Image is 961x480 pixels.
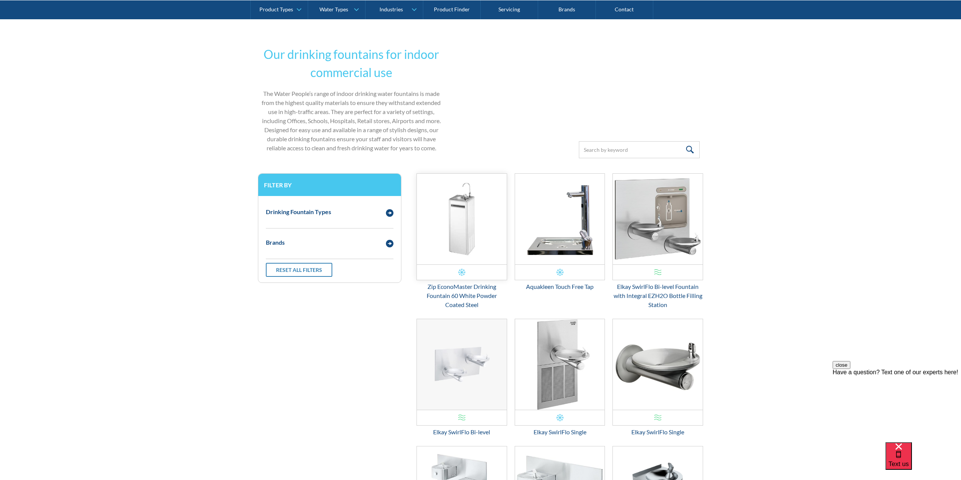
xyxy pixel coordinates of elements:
div: Zip EconoMaster Drinking Fountain 60 White Powder Coated Steel [416,282,507,309]
div: Elkay SwirlFlo Single [515,428,605,437]
h2: Our drinking fountains for indoor commercial use [258,45,445,82]
div: Industries [379,6,403,12]
a: Elkay SwirlFlo Bi-level Fountain with Integral EZH2O Bottle Filling StationElkay SwirlFlo Bi-leve... [612,173,703,309]
div: Product Types [259,6,293,12]
div: Elkay SwirlFlo Bi-level Fountain with Integral EZH2O Bottle Filling Station [612,282,703,309]
a: Elkay SwirlFlo Bi-levelElkay SwirlFlo Bi-level [416,319,507,437]
a: Elkay SwirlFlo Single Elkay SwirlFlo Single [515,319,605,437]
img: Zip EconoMaster Drinking Fountain 60 White Powder Coated Steel [417,174,507,264]
img: Elkay SwirlFlo Single [515,319,605,410]
div: Elkay SwirlFlo Bi-level [416,428,507,437]
input: Search by keyword [579,141,700,158]
div: Drinking Fountain Types [266,207,331,216]
div: Elkay SwirlFlo Single [612,428,703,437]
a: Zip EconoMaster Drinking Fountain 60 White Powder Coated SteelZip EconoMaster Drinking Fountain 6... [416,173,507,309]
a: Reset all filters [266,263,332,277]
img: Elkay SwirlFlo Bi-level [417,319,507,410]
a: Elkay SwirlFlo SingleElkay SwirlFlo Single [612,319,703,437]
h3: Filter by [264,181,395,188]
iframe: podium webchat widget prompt [833,361,961,452]
img: Elkay SwirlFlo Single [613,319,703,410]
p: The Water People’s range of indoor drinking water fountains is made from the highest quality mate... [258,89,445,153]
div: Brands [266,238,285,247]
iframe: podium webchat widget bubble [885,442,961,480]
div: Aquakleen Touch Free Tap [515,282,605,291]
div: Water Types [319,6,348,12]
a: Aquakleen Touch Free TapAquakleen Touch Free Tap [515,173,605,291]
img: Elkay SwirlFlo Bi-level Fountain with Integral EZH2O Bottle Filling Station [613,174,703,264]
img: Aquakleen Touch Free Tap [515,174,605,264]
